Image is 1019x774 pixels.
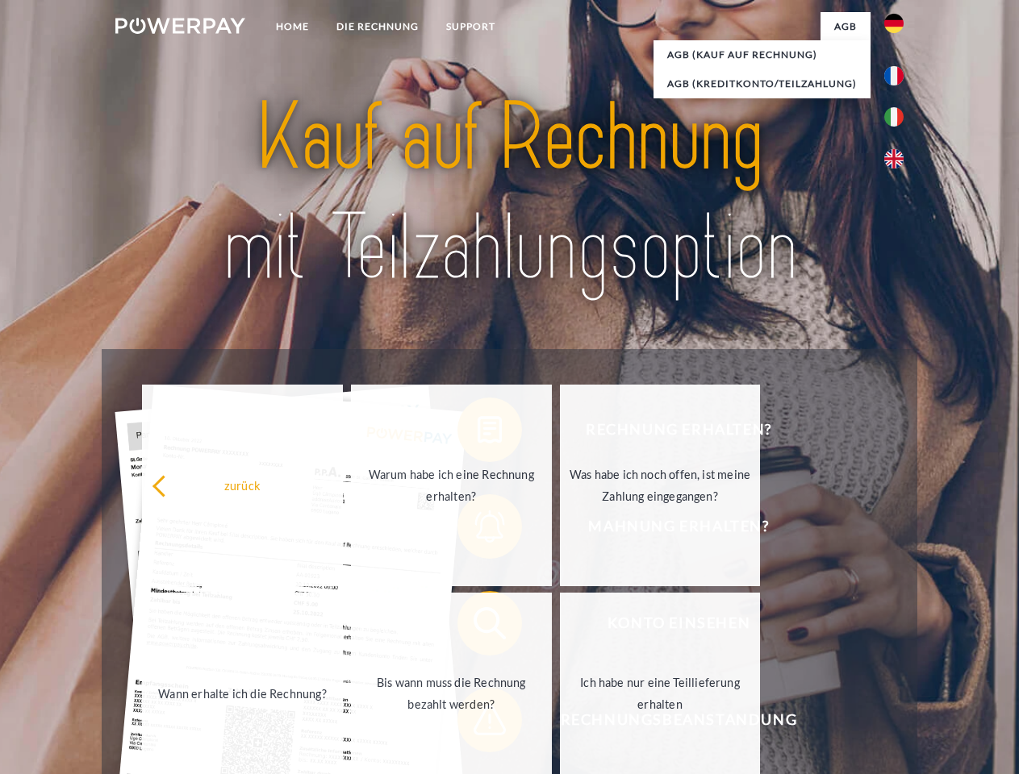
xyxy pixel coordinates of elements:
[570,672,751,715] div: Ich habe nur eine Teillieferung erhalten
[432,12,509,41] a: SUPPORT
[262,12,323,41] a: Home
[654,40,871,69] a: AGB (Kauf auf Rechnung)
[884,107,904,127] img: it
[884,149,904,169] img: en
[361,464,542,507] div: Warum habe ich eine Rechnung erhalten?
[821,12,871,41] a: agb
[361,672,542,715] div: Bis wann muss die Rechnung bezahlt werden?
[154,77,865,309] img: title-powerpay_de.svg
[884,14,904,33] img: de
[323,12,432,41] a: DIE RECHNUNG
[115,18,245,34] img: logo-powerpay-white.svg
[570,464,751,507] div: Was habe ich noch offen, ist meine Zahlung eingegangen?
[560,385,761,586] a: Was habe ich noch offen, ist meine Zahlung eingegangen?
[884,66,904,85] img: fr
[152,474,333,496] div: zurück
[152,682,333,704] div: Wann erhalte ich die Rechnung?
[654,69,871,98] a: AGB (Kreditkonto/Teilzahlung)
